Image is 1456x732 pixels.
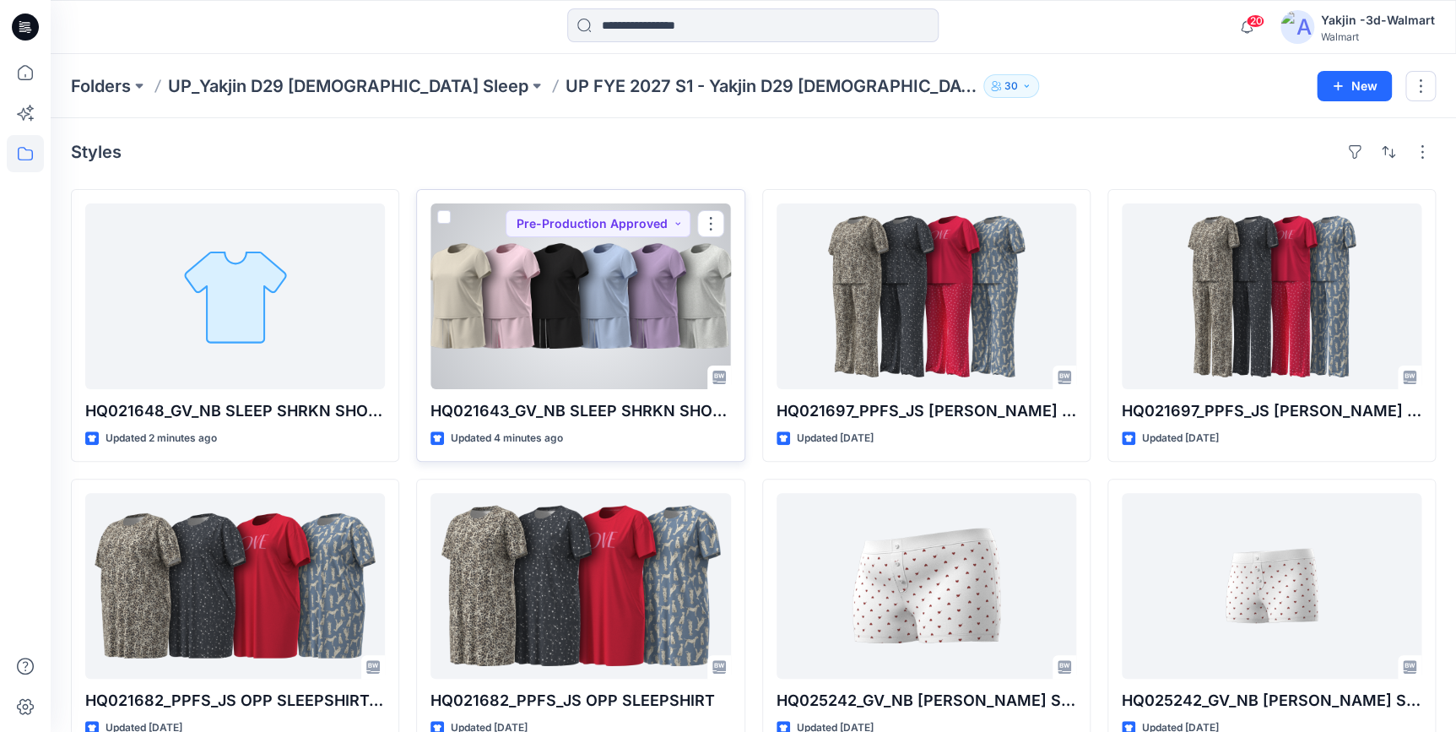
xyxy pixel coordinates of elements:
[1321,30,1435,43] div: Walmart
[1122,493,1421,679] a: HQ025242_GV_NB CAMI BOXER SET_BOXER SHORT
[430,203,730,389] a: HQ021643_GV_NB SLEEP SHRKN SHORT SET
[1142,430,1219,447] p: Updated [DATE]
[1122,203,1421,389] a: HQ021697_PPFS_JS OPP PJ SET
[85,399,385,423] p: HQ021648_GV_NB SLEEP SHRKN SHORT SET PLUS
[430,493,730,679] a: HQ021682_PPFS_JS OPP SLEEPSHIRT
[777,689,1076,713] p: HQ025242_GV_NB [PERSON_NAME] SET_BOXER SHORT PLUS
[1317,71,1392,101] button: New
[85,203,385,389] a: HQ021648_GV_NB SLEEP SHRKN SHORT SET PLUS
[85,493,385,679] a: HQ021682_PPFS_JS OPP SLEEPSHIRT_PLUS
[430,399,730,423] p: HQ021643_GV_NB SLEEP SHRKN SHORT SET
[566,74,977,98] p: UP FYE 2027 S1 - Yakjin D29 [DEMOGRAPHIC_DATA] Sleepwear
[106,430,217,447] p: Updated 2 minutes ago
[430,689,730,713] p: HQ021682_PPFS_JS OPP SLEEPSHIRT
[983,74,1039,98] button: 30
[85,689,385,713] p: HQ021682_PPFS_JS OPP SLEEPSHIRT_PLUS
[1004,77,1018,95] p: 30
[71,142,122,162] h4: Styles
[1246,14,1264,28] span: 20
[777,493,1076,679] a: HQ025242_GV_NB CAMI BOXER SET_BOXER SHORT PLUS
[1122,399,1421,423] p: HQ021697_PPFS_JS [PERSON_NAME] SET
[777,399,1076,423] p: HQ021697_PPFS_JS [PERSON_NAME] SET PLUS
[777,203,1076,389] a: HQ021697_PPFS_JS OPP PJ SET PLUS
[451,430,563,447] p: Updated 4 minutes ago
[1122,689,1421,713] p: HQ025242_GV_NB [PERSON_NAME] SET_BOXER SHORT
[71,74,131,98] a: Folders
[168,74,528,98] a: UP_Yakjin D29 [DEMOGRAPHIC_DATA] Sleep
[1280,10,1314,44] img: avatar
[1321,10,1435,30] div: Yakjin -3d-Walmart
[797,430,874,447] p: Updated [DATE]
